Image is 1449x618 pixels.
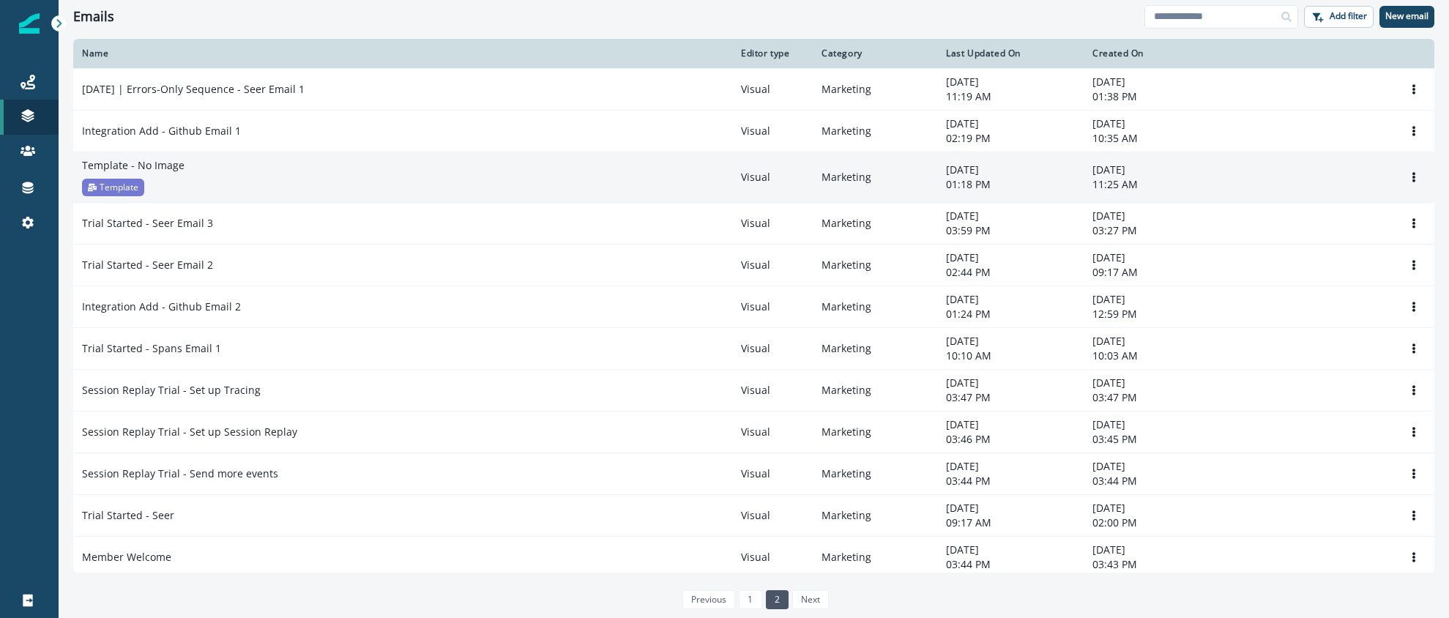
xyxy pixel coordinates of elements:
a: Trial Started - Seer Email 2VisualMarketing[DATE]02:44 PM[DATE]09:17 AMOptions [73,244,1434,286]
p: 03:47 PM [1092,390,1221,405]
p: 03:46 PM [946,432,1075,447]
td: Marketing [813,286,937,327]
td: Visual [732,110,813,152]
p: [DATE] [1092,417,1221,432]
p: 03:59 PM [946,223,1075,238]
td: Visual [732,152,813,202]
p: Session Replay Trial - Set up Tracing [82,383,261,398]
div: Category [822,48,928,59]
td: Marketing [813,369,937,411]
p: [DATE] [1092,116,1221,131]
button: Options [1402,254,1426,276]
p: Trial Started - Seer [82,508,174,523]
p: [DATE] [946,501,1075,515]
td: Marketing [813,453,937,494]
p: 02:19 PM [946,131,1075,146]
button: Options [1402,120,1426,142]
p: 03:44 PM [946,557,1075,572]
a: Page 2 is your current page [766,590,789,609]
p: [DATE] [1092,163,1221,177]
p: [DATE] [1092,501,1221,515]
div: Name [82,48,723,59]
td: Marketing [813,494,937,536]
div: Created On [1092,48,1221,59]
p: 12:59 PM [1092,307,1221,321]
button: Options [1402,78,1426,100]
p: [DATE] [946,116,1075,131]
button: Options [1402,338,1426,360]
td: Visual [732,327,813,369]
ul: Pagination [679,590,830,609]
td: Visual [732,202,813,244]
td: Visual [732,68,813,110]
p: Trial Started - Seer Email 3 [82,216,213,231]
a: Trial Started - Spans Email 1VisualMarketing[DATE]10:10 AM[DATE]10:03 AMOptions [73,327,1434,369]
p: 09:17 AM [946,515,1075,530]
p: 03:43 PM [1092,557,1221,572]
p: New email [1385,11,1428,21]
p: 01:38 PM [1092,89,1221,104]
p: Session Replay Trial - Set up Session Replay [82,425,297,439]
p: [DATE] [946,209,1075,223]
button: Options [1402,166,1426,188]
p: [DATE] [946,459,1075,474]
a: Template - No ImageTemplateVisualMarketing[DATE]01:18 PM[DATE]11:25 AMOptions [73,152,1434,202]
p: [DATE] [1092,543,1221,557]
p: 03:27 PM [1092,223,1221,238]
p: 03:44 PM [946,474,1075,488]
p: [DATE] [946,250,1075,265]
p: [DATE] [1092,75,1221,89]
p: 02:44 PM [946,265,1075,280]
p: [DATE] [946,417,1075,432]
p: [DATE] [1092,376,1221,390]
button: Options [1402,546,1426,568]
a: [DATE] | Errors-Only Sequence - Seer Email 1VisualMarketing[DATE]11:19 AM[DATE]01:38 PMOptions [73,68,1434,110]
p: [DATE] [1092,292,1221,307]
p: 01:24 PM [946,307,1075,321]
p: Integration Add - Github Email 2 [82,299,241,314]
td: Marketing [813,411,937,453]
img: Inflection [19,13,40,34]
p: 02:00 PM [1092,515,1221,530]
p: [DATE] [946,292,1075,307]
button: Options [1402,379,1426,401]
a: Member WelcomeVisualMarketing[DATE]03:44 PM[DATE]03:43 PMOptions [73,536,1434,578]
td: Marketing [813,152,937,202]
a: Integration Add - Github Email 1VisualMarketing[DATE]02:19 PM[DATE]10:35 AMOptions [73,110,1434,152]
a: Integration Add - Github Email 2VisualMarketing[DATE]01:24 PM[DATE]12:59 PMOptions [73,286,1434,327]
button: New email [1379,6,1434,28]
p: [DATE] [946,334,1075,349]
td: Marketing [813,110,937,152]
td: Marketing [813,536,937,578]
p: 09:17 AM [1092,265,1221,280]
td: Visual [732,244,813,286]
a: Page 1 [739,590,761,609]
p: 03:47 PM [946,390,1075,405]
a: Trial Started - Seer Email 3VisualMarketing[DATE]03:59 PM[DATE]03:27 PMOptions [73,202,1434,244]
a: Trial Started - SeerVisualMarketing[DATE]09:17 AM[DATE]02:00 PMOptions [73,494,1434,536]
td: Visual [732,286,813,327]
a: Session Replay Trial - Send more eventsVisualMarketing[DATE]03:44 PM[DATE]03:44 PMOptions [73,453,1434,494]
button: Options [1402,421,1426,443]
p: [DATE] [946,543,1075,557]
p: Trial Started - Spans Email 1 [82,341,221,356]
p: Add filter [1330,11,1367,21]
button: Options [1402,505,1426,526]
p: [DATE] [946,163,1075,177]
td: Marketing [813,244,937,286]
p: 01:18 PM [946,177,1075,192]
p: Session Replay Trial - Send more events [82,466,278,481]
p: [DATE] [946,75,1075,89]
td: Marketing [813,202,937,244]
p: Trial Started - Seer Email 2 [82,258,213,272]
td: Visual [732,369,813,411]
p: [DATE] [1092,459,1221,474]
p: 10:10 AM [946,349,1075,363]
div: Editor type [741,48,804,59]
button: Add filter [1304,6,1374,28]
td: Visual [732,453,813,494]
td: Marketing [813,327,937,369]
a: Session Replay Trial - Set up TracingVisualMarketing[DATE]03:47 PM[DATE]03:47 PMOptions [73,369,1434,411]
td: Visual [732,536,813,578]
h1: Emails [73,9,114,25]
